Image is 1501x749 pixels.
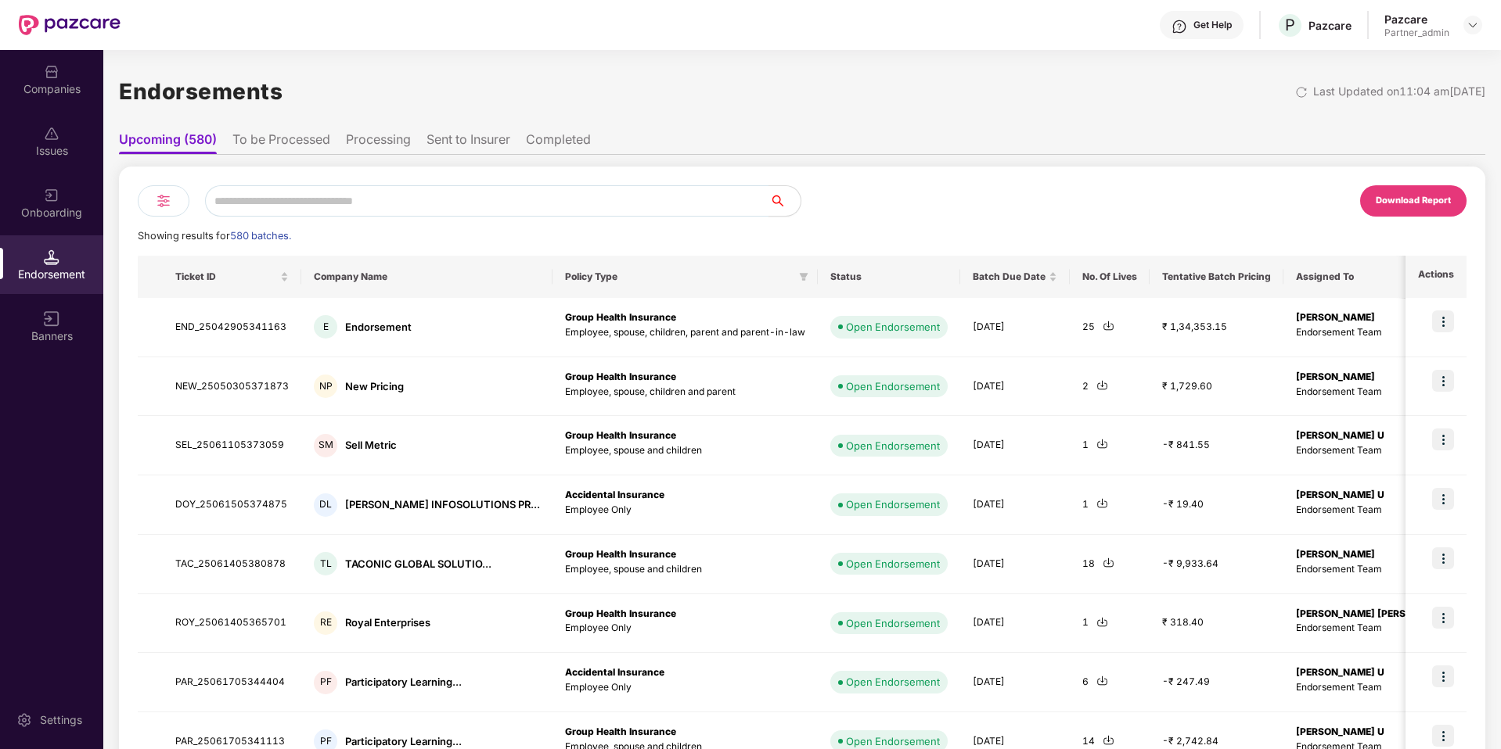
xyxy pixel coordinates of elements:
[1096,438,1108,450] img: svg+xml;base64,PHN2ZyBpZD0iRG93bmxvYWQtMjR4MjQiIHhtbG5zPSJodHRwOi8vd3d3LnczLm9yZy8yMDAwL3N2ZyIgd2...
[1082,615,1137,630] div: 1
[1103,734,1114,746] img: svg+xml;base64,PHN2ZyBpZD0iRG93bmxvYWQtMjR4MjQiIHhtbG5zPSJodHRwOi8vd3d3LnczLm9yZy8yMDAwL3N2ZyIgd2...
[1150,475,1283,535] td: -₹ 19.40
[846,556,940,572] div: Open Endorsement
[1096,379,1108,391] img: svg+xml;base64,PHN2ZyBpZD0iRG93bmxvYWQtMjR4MjQiIHhtbG5zPSJodHRwOi8vd3d3LnczLm9yZy8yMDAwL3N2ZyIgd2...
[565,680,805,695] p: Employee Only
[1285,16,1295,34] span: P
[1376,194,1451,208] div: Download Report
[1082,379,1137,394] div: 2
[1296,680,1456,695] p: Endorsement Team
[565,371,676,382] b: Group Health Insurance
[314,611,337,635] div: RE
[1296,443,1456,458] p: Endorsement Team
[1193,19,1232,31] div: Get Help
[1082,734,1137,749] div: 14
[1432,488,1454,510] img: icon
[846,378,940,394] div: Open Endorsement
[846,733,940,749] div: Open Endorsement
[846,438,940,453] div: Open Endorsement
[19,15,121,35] img: New Pazcare Logo
[314,493,337,517] div: DL
[1096,497,1108,509] img: svg+xml;base64,PHN2ZyBpZD0iRG93bmxvYWQtMjR4MjQiIHhtbG5zPSJodHRwOi8vd3d3LnczLm9yZy8yMDAwL3N2ZyIgd2...
[1103,320,1114,331] img: svg+xml;base64,PHN2ZyBpZD0iRG93bmxvYWQtMjR4MjQiIHhtbG5zPSJodHRwOi8vd3d3LnczLm9yZy8yMDAwL3N2ZyIgd2...
[1150,653,1283,712] td: -₹ 247.49
[35,712,87,728] div: Settings
[1150,357,1283,417] td: ₹ 1,729.60
[1313,83,1485,100] div: Last Updated on 11:04 am[DATE]
[1096,675,1108,686] img: svg+xml;base64,PHN2ZyBpZD0iRG93bmxvYWQtMjR4MjQiIHhtbG5zPSJodHRwOi8vd3d3LnczLm9yZy8yMDAwL3N2ZyIgd2...
[44,311,59,327] img: svg+xml;base64,PHN2ZyB3aWR0aD0iMTYiIGhlaWdodD0iMTYiIHZpZXdCb3g9IjAgMCAxNiAxNiIgZmlsbD0ibm9uZSIgeG...
[1296,548,1375,560] b: [PERSON_NAME]
[232,131,330,154] li: To be Processed
[565,443,805,458] p: Employee, spouse and children
[1150,256,1283,298] th: Tentative Batch Pricing
[960,416,1070,475] td: [DATE]
[345,438,397,453] div: Sell Metric
[345,379,404,394] div: New Pricing
[345,734,462,749] div: Participatory Learning...
[163,475,301,535] td: DOY_25061505374875
[565,562,805,577] p: Employee, spouse and children
[1432,725,1454,747] img: icon
[1432,428,1454,450] img: icon
[1467,19,1479,31] img: svg+xml;base64,PHN2ZyBpZD0iRHJvcGRvd24tMzJ4MzIiIHhtbG5zPSJodHRwOi8vd3d3LnczLm9yZy8yMDAwL3N2ZyIgd2...
[846,674,940,690] div: Open Endorsement
[768,185,801,217] button: search
[163,535,301,594] td: TAC_25061405380878
[1295,86,1308,99] img: svg+xml;base64,PHN2ZyBpZD0iUmVsb2FkLTMyeDMyIiB4bWxucz0iaHR0cDovL3d3dy53My5vcmcvMjAwMC9zdmciIHdpZH...
[1384,27,1449,39] div: Partner_admin
[565,325,805,340] p: Employee, spouse, children, parent and parent-in-law
[973,271,1046,283] span: Batch Due Date
[1296,562,1456,577] p: Endorsement Team
[44,188,59,203] img: svg+xml;base64,PHN2ZyB3aWR0aD0iMjAiIGhlaWdodD0iMjAiIHZpZXdCb3g9IjAgMCAyMCAyMCIgZmlsbD0ibm9uZSIgeG...
[301,256,553,298] th: Company Name
[1308,18,1352,33] div: Pazcare
[230,230,291,242] span: 580 batches.
[314,552,337,575] div: TL
[799,272,808,281] span: filter
[565,503,805,518] p: Employee Only
[1070,256,1150,298] th: No. Of Lives
[1296,429,1384,441] b: [PERSON_NAME] U
[960,357,1070,417] td: [DATE]
[44,64,59,80] img: svg+xml;base64,PHN2ZyBpZD0iQ29tcGFuaWVzIiB4bWxucz0iaHR0cDovL3d3dy53My5vcmcvMjAwMC9zdmciIHdpZHRoPS...
[1096,616,1108,628] img: svg+xml;base64,PHN2ZyBpZD0iRG93bmxvYWQtMjR4MjQiIHhtbG5zPSJodHRwOi8vd3d3LnczLm9yZy8yMDAwL3N2ZyIgd2...
[565,726,676,737] b: Group Health Insurance
[1082,675,1137,690] div: 6
[1082,497,1137,512] div: 1
[1432,607,1454,629] img: icon
[960,535,1070,594] td: [DATE]
[1432,665,1454,687] img: icon
[565,311,676,323] b: Group Health Insurance
[44,249,59,265] img: svg+xml;base64,PHN2ZyB3aWR0aD0iMTQuNSIgaGVpZ2h0PSIxNC41IiB2aWV3Qm94PSIwIDAgMTYgMTYiIGZpbGw9Im5vbm...
[1296,666,1384,678] b: [PERSON_NAME] U
[846,496,940,512] div: Open Endorsement
[1296,271,1444,283] span: Assigned To
[565,621,805,636] p: Employee Only
[960,256,1070,298] th: Batch Due Date
[175,271,277,283] span: Ticket ID
[1082,557,1137,572] div: 18
[345,615,430,630] div: Royal Enterprises
[960,594,1070,654] td: [DATE]
[565,607,676,619] b: Group Health Insurance
[1150,535,1283,594] td: -₹ 9,933.64
[960,298,1070,357] td: [DATE]
[1150,594,1283,654] td: ₹ 318.40
[163,416,301,475] td: SEL_25061105373059
[163,298,301,357] td: END_25042905341163
[1432,547,1454,569] img: icon
[314,374,337,398] div: NP
[1296,385,1456,400] p: Endorsement Team
[345,320,412,335] div: Endorsement
[565,429,676,441] b: Group Health Insurance
[154,192,173,210] img: svg+xml;base64,PHN2ZyB4bWxucz0iaHR0cDovL3d3dy53My5vcmcvMjAwMC9zdmciIHdpZHRoPSIyNCIgaGVpZ2h0PSIyNC...
[1296,371,1375,382] b: [PERSON_NAME]
[427,131,510,154] li: Sent to Insurer
[314,315,337,339] div: E
[163,653,301,712] td: PAR_25061705344404
[163,256,301,298] th: Ticket ID
[345,497,540,512] div: [PERSON_NAME] INFOSOLUTIONS PR...
[16,712,32,728] img: svg+xml;base64,PHN2ZyBpZD0iU2V0dGluZy0yMHgyMCIgeG1sbnM9Imh0dHA6Ly93d3cudzMub3JnLzIwMDAvc3ZnIiB3aW...
[314,434,337,457] div: SM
